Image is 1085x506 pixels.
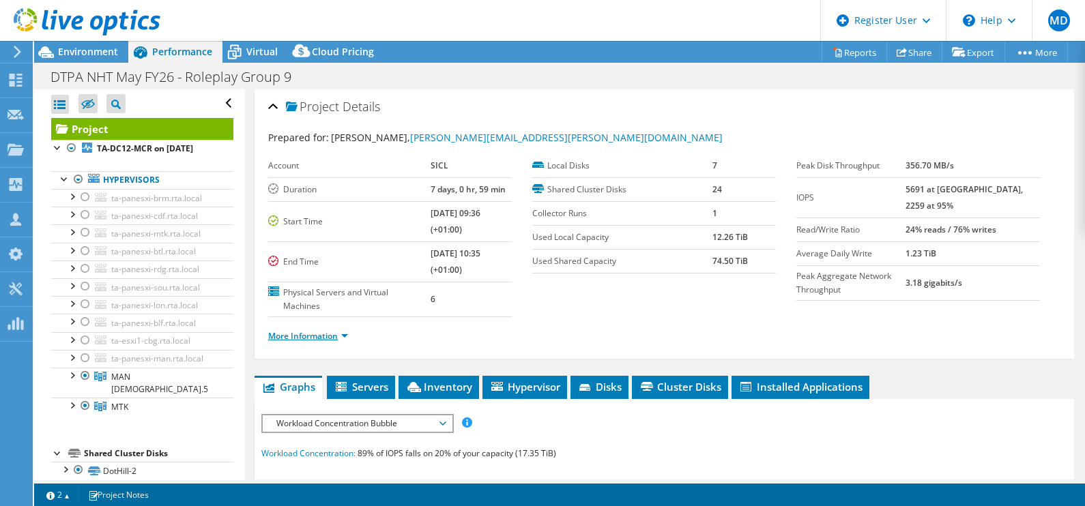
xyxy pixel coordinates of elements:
[51,171,233,189] a: Hypervisors
[111,263,199,275] span: ta-panesxi-rdg.rta.local
[712,183,722,195] b: 24
[51,243,233,261] a: ta-panesxi-btl.rta.local
[37,486,79,503] a: 2
[246,45,278,58] span: Virtual
[532,207,712,220] label: Collector Runs
[111,192,202,204] span: ta-panesxi-brm.rta.local
[431,293,435,305] b: 6
[358,447,556,459] span: 89% of IOPS falls on 20% of your capacity (17.35 TiB)
[111,245,196,257] span: ta-panesxi-btl.rta.local
[51,224,233,242] a: ta-panesxi-mtk.rta.local
[51,140,233,158] a: TA-DC12-MCR on [DATE]
[431,207,480,235] b: [DATE] 09:36 (+01:00)
[51,296,233,314] a: ta-panesxi-lon.rta.local
[906,160,954,171] b: 356.70 MB/s
[712,255,748,267] b: 74.50 TiB
[270,415,445,432] span: Workload Concentration Bubble
[906,277,962,288] b: 3.18 gigabits/s
[942,42,1005,63] a: Export
[489,380,560,393] span: Hypervisor
[639,380,721,393] span: Cluster Disks
[712,160,717,171] b: 7
[51,350,233,368] a: ta-panesxi-man.rta.local
[906,224,996,235] b: 24% reads / 76% writes
[577,380,622,393] span: Disks
[286,100,339,114] span: Project
[886,42,942,63] a: Share
[51,368,233,398] a: MAN 6.5
[111,317,196,329] span: ta-panesxi-blf.rta.local
[343,98,380,115] span: Details
[268,131,329,144] label: Prepared for:
[111,353,203,364] span: ta-panesxi-man.rta.local
[712,207,717,219] b: 1
[431,183,506,195] b: 7 days, 0 hr, 59 min
[51,332,233,350] a: ta-esxi1-cbg.rta.local
[51,189,233,207] a: ta-panesxi-brm.rta.local
[1004,42,1068,63] a: More
[796,269,906,297] label: Peak Aggregate Network Throughput
[111,299,198,311] span: ta-panesxi-lon.rta.local
[738,380,863,393] span: Installed Applications
[152,45,212,58] span: Performance
[111,335,190,346] span: ta-esxi1-cbg.rta.local
[111,282,200,293] span: ta-panesxi-sou.rta.local
[111,401,128,413] span: MTK
[532,254,712,268] label: Used Shared Capacity
[111,371,208,395] span: MAN [DEMOGRAPHIC_DATA].5
[410,131,723,144] a: [PERSON_NAME][EMAIL_ADDRESS][PERSON_NAME][DOMAIN_NAME]
[111,210,198,222] span: ta-panesxi-cdf.rta.local
[51,314,233,331] a: ta-panesxi-blf.rta.local
[796,247,906,261] label: Average Daily Write
[312,45,374,58] span: Cloud Pricing
[431,160,448,171] b: SICL
[963,14,975,27] svg: \n
[261,380,315,393] span: Graphs
[51,278,233,296] a: ta-panesxi-sou.rta.local
[1048,10,1070,31] span: MD
[822,42,887,63] a: Reports
[405,380,472,393] span: Inventory
[906,248,936,259] b: 1.23 TiB
[268,183,431,196] label: Duration
[532,230,712,244] label: Used Local Capacity
[51,118,233,140] a: Project
[334,380,388,393] span: Servers
[796,159,906,173] label: Peak Disk Throughput
[796,191,906,205] label: IOPS
[431,248,480,276] b: [DATE] 10:35 (+01:00)
[268,215,431,228] label: Start Time
[268,286,431,313] label: Physical Servers and Virtual Machines
[268,159,431,173] label: Account
[268,255,431,269] label: End Time
[51,261,233,278] a: ta-panesxi-rdg.rta.local
[261,447,356,459] span: Workload Concentration:
[78,486,158,503] a: Project Notes
[906,183,1023,211] b: 5691 at [GEOGRAPHIC_DATA], 2259 at 95%
[532,159,712,173] label: Local Disks
[532,183,712,196] label: Shared Cluster Disks
[51,207,233,224] a: ta-panesxi-cdf.rta.local
[796,223,906,237] label: Read/Write Ratio
[97,143,193,154] b: TA-DC12-MCR on [DATE]
[51,398,233,415] a: MTK
[84,445,233,462] div: Shared Cluster Disks
[331,131,723,144] span: [PERSON_NAME],
[712,231,748,243] b: 12.26 TiB
[51,462,233,479] a: DotHill-2
[44,70,313,85] h1: DTPA NHT May FY26 - Roleplay Group 9
[111,228,201,239] span: ta-panesxi-mtk.rta.local
[58,45,118,58] span: Environment
[268,330,348,342] a: More Information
